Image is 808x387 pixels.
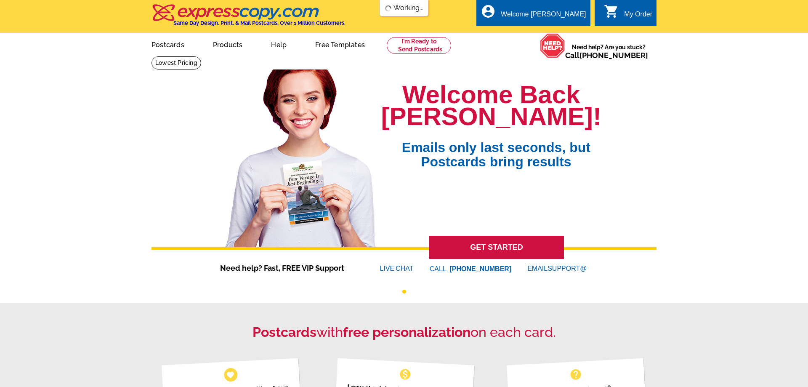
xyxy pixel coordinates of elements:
span: monetization_on [399,368,412,381]
strong: Postcards [252,324,316,340]
img: welcome-back-logged-in.png [220,63,381,247]
font: LIVE [380,264,396,274]
a: [PHONE_NUMBER] [579,51,648,60]
span: favorite [226,370,235,379]
a: GET STARTED [429,236,564,259]
i: shopping_cart [604,4,619,19]
a: LIVECHAT [380,265,414,272]
span: Need help? Are you stuck? [565,43,652,60]
span: Emails only last seconds, but Postcards bring results [391,128,601,169]
a: Products [199,34,256,54]
span: help [569,368,582,381]
a: shopping_cart My Order [604,9,652,20]
img: help [540,33,565,58]
button: 1 of 1 [402,290,406,294]
h1: Welcome Back [PERSON_NAME]! [381,84,601,128]
span: Call [565,51,648,60]
a: Help [258,34,300,54]
i: account_circle [481,4,496,19]
img: loading... [385,5,392,12]
a: Postcards [138,34,198,54]
span: Need help? Fast, FREE VIP Support [220,262,355,274]
strong: free personalization [343,324,470,340]
div: Welcome [PERSON_NAME] [501,11,586,22]
a: Same Day Design, Print, & Mail Postcards. Over 1 Million Customers. [151,10,346,26]
a: Free Templates [302,34,378,54]
h2: with on each card. [151,324,656,340]
div: My Order [624,11,652,22]
font: SUPPORT@ [548,264,588,274]
h4: Same Day Design, Print, & Mail Postcards. Over 1 Million Customers. [173,20,346,26]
